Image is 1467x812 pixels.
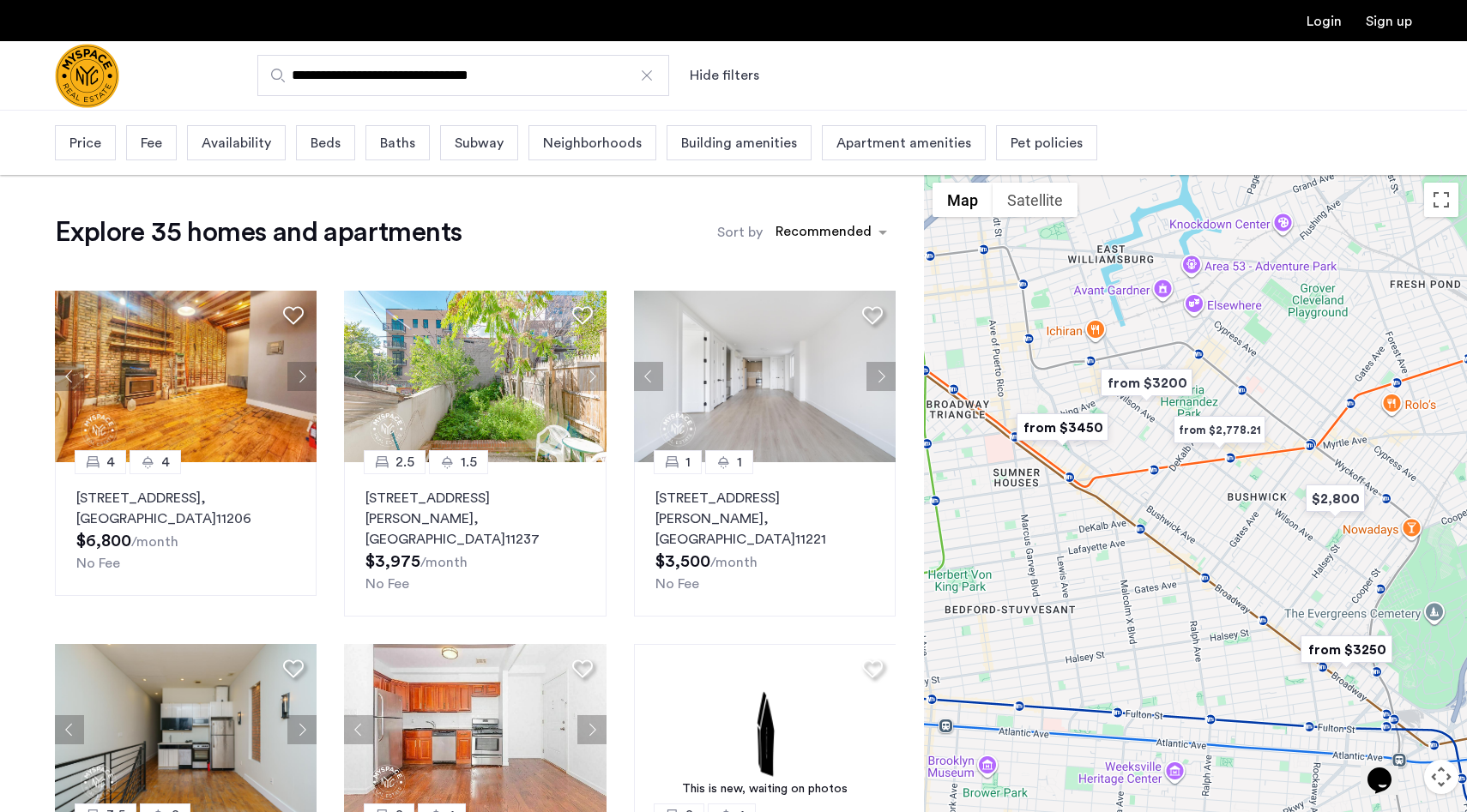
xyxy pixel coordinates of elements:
span: Fee [141,133,162,153]
div: from $3450 [1010,408,1115,447]
button: Next apartment [577,715,607,744]
button: Show street map [933,183,993,217]
sub: /month [420,556,468,569]
iframe: chat widget [1361,743,1416,795]
img: 8515455b-be52-4141-8a40-4c35d33cf98b_638911358278034095.jpeg [634,291,896,462]
button: Previous apartment [634,362,663,391]
button: Show satellite imagery [993,183,1078,217]
span: No Fee [655,577,699,591]
div: Recommended [773,221,872,246]
span: 1 [685,452,691,472]
button: Next apartment [287,715,317,744]
span: Pet policies [1011,133,1083,153]
a: 44[STREET_ADDRESS], [GEOGRAPHIC_DATA]11206No Fee [55,462,317,596]
button: Previous apartment [55,362,84,391]
p: [STREET_ADDRESS] 11206 [76,488,295,529]
span: No Fee [365,577,409,591]
sub: /month [710,556,758,569]
span: Baths [380,133,415,153]
p: [STREET_ADDRESS][PERSON_NAME] 11221 [655,488,874,550]
span: Beds [311,133,341,153]
label: Sort by [717,222,763,243]
button: Next apartment [866,362,896,391]
span: Price [69,133,101,153]
a: 2.51.5[STREET_ADDRESS][PERSON_NAME], [GEOGRAPHIC_DATA]11237No Fee [344,462,606,617]
span: 2.5 [395,452,414,472]
span: Availability [202,133,271,153]
button: Previous apartment [344,715,373,744]
div: This is new, waiting on photos [643,780,888,798]
img: logo [55,44,119,108]
a: Cazamio Logo [55,44,119,108]
span: $3,500 [655,553,710,570]
span: 1.5 [461,452,477,472]
button: Next apartment [287,362,317,391]
img: 2008_638553775115605265.jpeg [344,291,607,462]
button: Map camera controls [1424,760,1458,794]
h1: Explore 35 homes and apartments [55,215,462,250]
ng-select: sort-apartment [767,217,896,248]
span: Neighborhoods [543,133,642,153]
input: Apartment Search [257,55,669,96]
span: 4 [106,452,115,472]
a: Registration [1366,15,1412,28]
span: Apartment amenities [836,133,971,153]
div: from $2,778.21 [1167,411,1272,449]
button: Previous apartment [344,362,373,391]
button: Previous apartment [55,715,84,744]
p: [STREET_ADDRESS][PERSON_NAME] 11237 [365,488,584,550]
button: Toggle fullscreen view [1424,183,1458,217]
img: 1997_638660665121086177.jpeg [55,291,317,462]
span: 1 [737,452,742,472]
div: $2,800 [1299,479,1372,518]
span: Building amenities [681,133,797,153]
sub: /month [131,535,178,549]
span: Subway [455,133,504,153]
span: No Fee [76,556,120,570]
span: $6,800 [76,532,131,550]
span: 4 [161,452,170,472]
div: from $3200 [1094,364,1199,402]
button: Next apartment [577,362,607,391]
div: from $3250 [1294,630,1399,669]
span: $3,975 [365,553,420,570]
a: 11[STREET_ADDRESS][PERSON_NAME], [GEOGRAPHIC_DATA]11221No Fee [634,462,896,617]
button: Show or hide filters [690,65,759,86]
a: Login [1307,15,1342,28]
